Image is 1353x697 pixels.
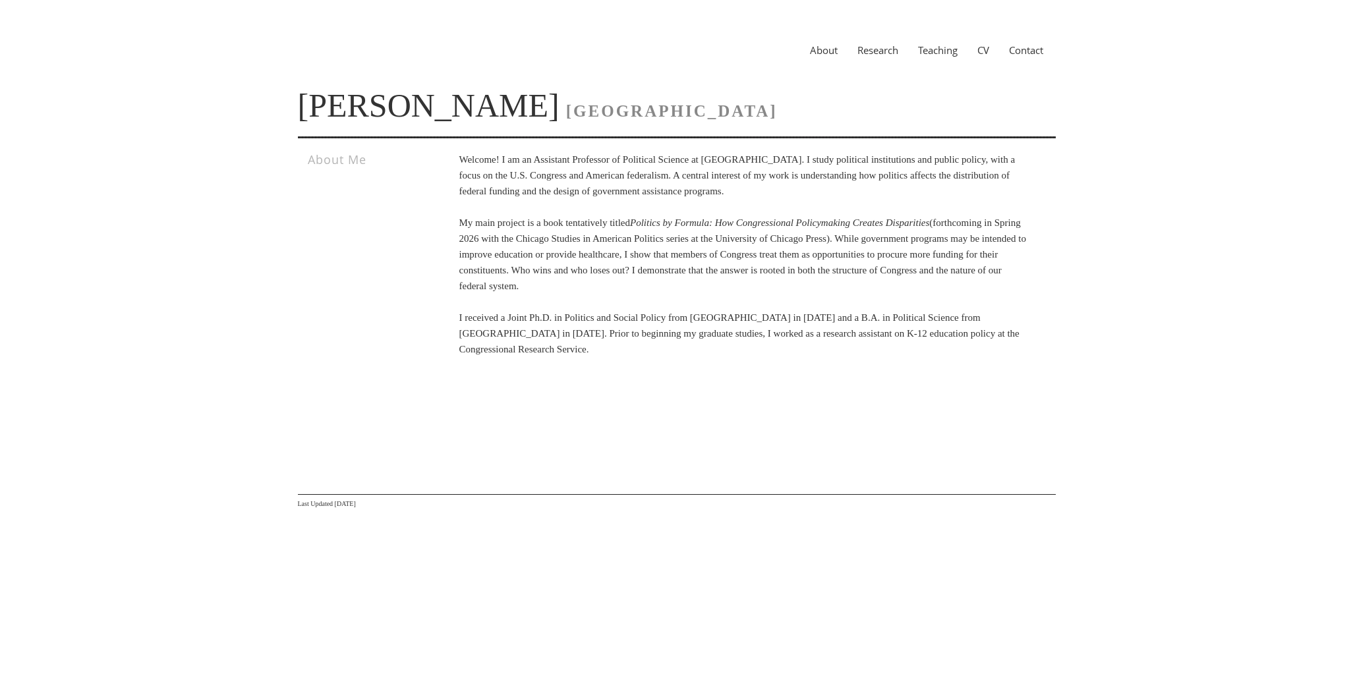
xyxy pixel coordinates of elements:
a: CV [967,43,999,57]
a: Teaching [908,43,967,57]
span: [GEOGRAPHIC_DATA] [566,102,778,120]
a: Research [848,43,908,57]
a: About [800,43,848,57]
h3: About Me [308,152,422,167]
i: Politics by Formula: How Congressional Policymaking Creates Disparities [630,217,929,228]
a: Contact [999,43,1053,57]
p: Welcome! I am an Assistant Professor of Political Science at [GEOGRAPHIC_DATA]. I study political... [459,152,1028,357]
span: Last Updated [DATE] [298,500,356,507]
a: [PERSON_NAME] [298,87,560,124]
